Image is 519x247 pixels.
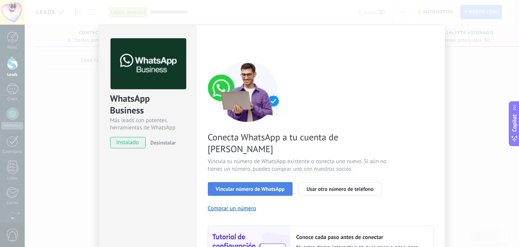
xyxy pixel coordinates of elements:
[208,131,389,155] span: Conecta WhatsApp a tu cuenta de [PERSON_NAME]
[111,38,186,90] img: logo_main.png
[299,182,381,196] button: Usar otro número de teléfono
[208,205,256,212] button: Comprar un número
[208,61,288,122] img: connect number
[147,137,176,148] button: Desinstalar
[216,186,285,192] span: Vincular número de WhatsApp
[296,234,426,241] h2: Conoce cada paso antes de conectar
[208,182,293,196] button: Vincular número de WhatsApp
[110,93,185,117] div: WhatsApp Business
[111,137,145,148] span: instalado
[150,139,176,146] span: Desinstalar
[208,158,389,173] span: Vincula tu número de WhatsApp existente o conecta uno nuevo. Si aún no tienes un número, puedes c...
[307,186,373,192] span: Usar otro número de teléfono
[110,117,185,131] div: Más leads con potentes herramientas de WhatsApp
[511,114,518,132] span: Copilot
